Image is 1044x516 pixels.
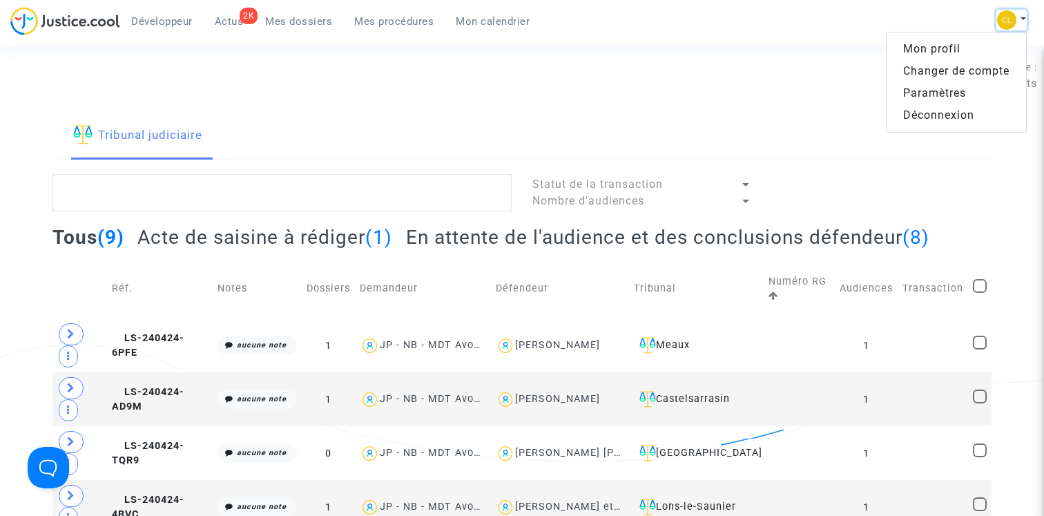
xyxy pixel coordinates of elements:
[496,443,516,464] img: icon-user.svg
[204,11,255,32] a: 2KActus
[302,259,355,318] td: Dossiers
[131,15,193,28] span: Développeur
[240,8,258,24] div: 2K
[112,440,184,467] span: LS-240424-TQR9
[302,426,355,480] td: 0
[380,393,496,405] div: JP - NB - MDT Avocats
[380,501,496,513] div: JP - NB - MDT Avocats
[515,447,688,459] div: [PERSON_NAME] [PERSON_NAME]
[639,337,656,354] img: icon-faciliter-sm.svg
[532,194,644,207] span: Nombre d'audiences
[634,445,759,461] div: [GEOGRAPHIC_DATA]
[764,259,835,318] td: Numéro RG
[639,499,656,515] img: icon-faciliter-sm.svg
[73,113,202,160] a: Tribunal judiciaire
[28,447,69,488] iframe: Help Scout Beacon - Open
[237,341,287,350] i: aucune note
[997,10,1016,30] img: f0b917ab549025eb3af43f3c4438ad5d
[354,15,434,28] span: Mes procédures
[835,426,898,480] td: 1
[265,15,332,28] span: Mes dossiers
[360,336,380,356] img: icon-user.svg
[629,259,764,318] td: Tribunal
[302,372,355,426] td: 1
[634,337,759,354] div: Meaux
[343,11,445,32] a: Mes procédures
[515,501,702,513] div: [PERSON_NAME] et [PERSON_NAME]
[445,11,541,32] a: Mon calendrier
[887,60,1026,82] a: Changer de compte
[456,15,530,28] span: Mon calendrier
[107,259,213,318] td: Réf.
[213,259,302,318] td: Notes
[120,11,204,32] a: Développeur
[515,339,600,351] div: [PERSON_NAME]
[887,38,1026,60] a: Mon profil
[302,318,355,372] td: 1
[97,226,124,249] span: (9)
[496,390,516,410] img: icon-user.svg
[835,259,898,318] td: Audiences
[634,391,759,408] div: Castelsarrasin
[254,11,343,32] a: Mes dossiers
[639,391,656,408] img: icon-faciliter-sm.svg
[360,443,380,464] img: icon-user.svg
[10,7,120,35] img: jc-logo.svg
[365,226,392,249] span: (1)
[112,332,184,359] span: LS-240424-6PFE
[532,178,663,191] span: Statut de la transaction
[237,394,287,403] i: aucune note
[887,82,1026,104] a: Paramètres
[835,372,898,426] td: 1
[380,339,496,351] div: JP - NB - MDT Avocats
[360,390,380,410] img: icon-user.svg
[634,499,759,515] div: Lons-le-Saunier
[73,125,93,144] img: icon-faciliter-sm.svg
[887,104,1026,126] a: Déconnexion
[380,447,496,459] div: JP - NB - MDT Avocats
[491,259,629,318] td: Défendeur
[835,318,898,372] td: 1
[112,386,184,413] span: LS-240424-AD9M
[902,226,929,249] span: (8)
[237,502,287,511] i: aucune note
[237,448,287,457] i: aucune note
[898,259,968,318] td: Transaction
[355,259,490,318] td: Demandeur
[406,225,929,249] h2: En attente de l'audience et des conclusions défendeur
[215,15,244,28] span: Actus
[496,336,516,356] img: icon-user.svg
[137,225,392,249] h2: Acte de saisine à rédiger
[515,393,600,405] div: [PERSON_NAME]
[52,225,124,249] h2: Tous
[639,445,656,461] img: icon-faciliter-sm.svg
